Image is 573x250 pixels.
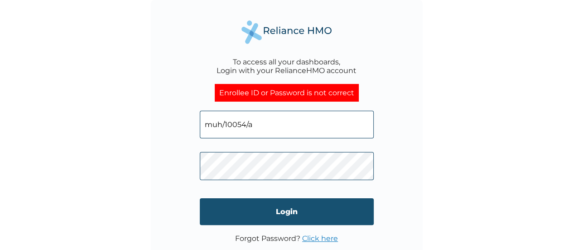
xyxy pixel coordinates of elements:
[217,58,356,75] div: To access all your dashboards, Login with your RelianceHMO account
[200,198,374,225] input: Login
[241,20,332,44] img: Reliance Health's Logo
[200,111,374,138] input: Email address or HMO ID
[235,234,338,243] p: Forgot Password?
[302,234,338,243] a: Click here
[215,84,359,102] div: Enrollee ID or Password is not correct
